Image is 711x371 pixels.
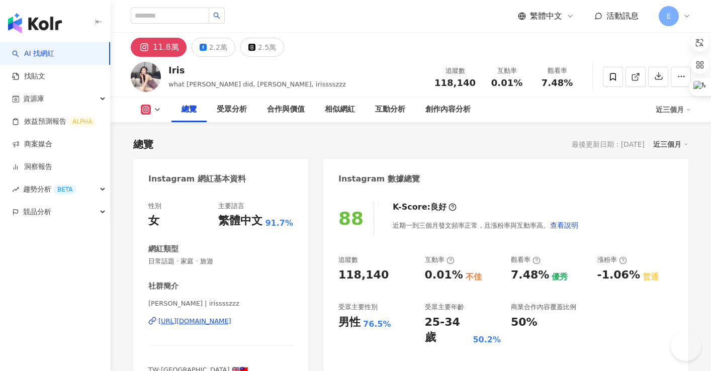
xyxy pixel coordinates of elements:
[425,315,471,346] div: 25-34 歲
[148,257,293,266] span: 日常話題 · 家庭 · 旅遊
[153,40,179,54] div: 11.8萬
[168,80,346,88] span: what [PERSON_NAME] did, [PERSON_NAME], irisssszzz
[12,49,54,59] a: searchAI 找網紅
[148,173,246,184] div: Instagram 網紅基本資料
[375,104,405,116] div: 互動分析
[23,178,76,201] span: 趨勢分析
[425,303,464,312] div: 受眾主要年齡
[466,271,482,283] div: 不佳
[491,78,522,88] span: 0.01%
[192,38,235,57] button: 2.2萬
[338,173,420,184] div: Instagram 數據總覽
[434,77,476,88] span: 118,140
[338,303,378,312] div: 受眾主要性別
[240,38,284,57] button: 2.5萬
[148,317,293,326] a: [URL][DOMAIN_NAME]
[363,319,391,330] div: 76.5%
[168,64,346,76] div: Iris
[23,201,51,223] span: 競品分析
[393,202,457,213] div: K-Score :
[488,66,526,76] div: 互動率
[338,208,364,229] div: 88
[213,12,220,19] span: search
[434,66,476,76] div: 追蹤數
[338,315,361,330] div: 男性
[131,38,187,57] button: 11.8萬
[550,215,579,235] button: 查看說明
[597,255,627,264] div: 漲粉率
[653,138,688,151] div: 近三個月
[12,139,52,149] a: 商案媒合
[158,317,231,326] div: [URL][DOMAIN_NAME]
[671,331,701,361] iframe: Help Scout Beacon - Open
[606,11,639,21] span: 活動訊息
[643,271,659,283] div: 普通
[267,104,305,116] div: 合作與價值
[511,267,549,283] div: 7.48%
[338,267,389,283] div: 118,140
[131,62,161,92] img: KOL Avatar
[425,267,463,283] div: 0.01%
[667,11,671,22] span: E
[325,104,355,116] div: 相似網紅
[572,140,645,148] div: 最後更新日期：[DATE]
[552,271,568,283] div: 優秀
[148,299,293,308] span: [PERSON_NAME] | irisssszzz
[12,117,96,127] a: 效益預測報告ALPHA
[338,255,358,264] div: 追蹤數
[473,334,501,345] div: 50.2%
[656,102,691,118] div: 近三個月
[12,186,19,193] span: rise
[148,281,179,292] div: 社群簡介
[218,213,262,229] div: 繁體中文
[148,213,159,229] div: 女
[12,71,45,81] a: 找貼文
[53,184,76,195] div: BETA
[597,267,640,283] div: -1.06%
[209,40,227,54] div: 2.2萬
[265,218,293,229] span: 91.7%
[148,244,179,254] div: 網紅類型
[218,202,244,211] div: 主要語言
[542,78,573,88] span: 7.48%
[217,104,247,116] div: 受眾分析
[511,315,538,330] div: 50%
[23,87,44,110] span: 資源庫
[430,202,447,213] div: 良好
[182,104,197,116] div: 總覽
[511,303,576,312] div: 商業合作內容覆蓋比例
[425,255,455,264] div: 互動率
[148,202,161,211] div: 性別
[550,221,578,229] span: 查看說明
[538,66,576,76] div: 觀看率
[530,11,562,22] span: 繁體中文
[133,137,153,151] div: 總覽
[258,40,276,54] div: 2.5萬
[393,215,579,235] div: 近期一到三個月發文頻率正常，且漲粉率與互動率高。
[8,13,62,33] img: logo
[425,104,471,116] div: 創作內容分析
[511,255,541,264] div: 觀看率
[12,162,52,172] a: 洞察報告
